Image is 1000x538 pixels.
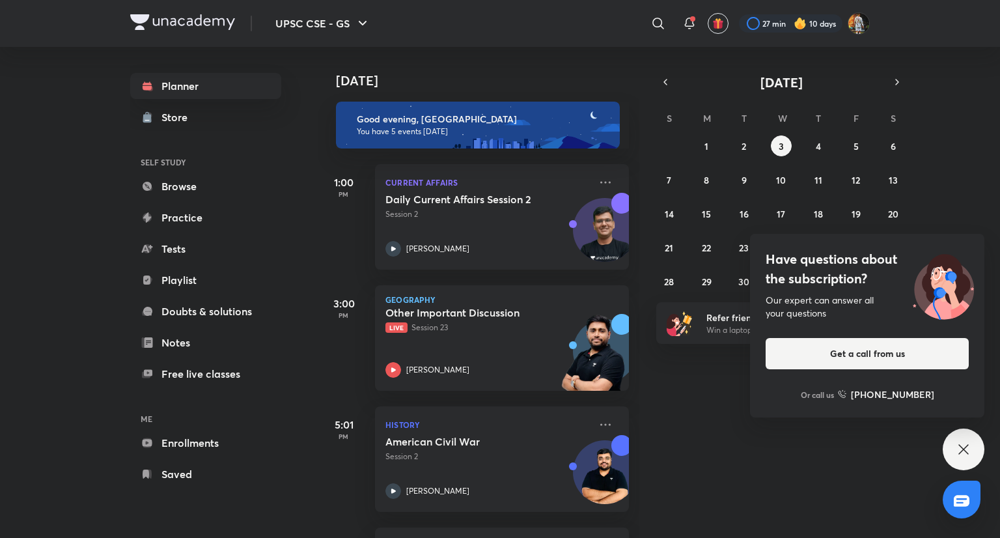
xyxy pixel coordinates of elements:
[385,435,548,448] h5: American Civil War
[888,208,898,220] abbr: September 20, 2025
[902,249,984,320] img: ttu_illustration_new.svg
[889,174,898,186] abbr: September 13, 2025
[385,322,408,333] span: Live
[766,249,969,289] h4: Have questions about the subscription?
[734,237,755,258] button: September 23, 2025
[659,271,680,292] button: September 28, 2025
[702,208,711,220] abbr: September 15, 2025
[696,203,717,224] button: September 15, 2025
[574,447,636,510] img: Avatar
[883,203,904,224] button: September 20, 2025
[336,102,620,149] img: evening
[771,169,792,190] button: September 10, 2025
[385,193,548,206] h5: Daily Current Affairs Session 2
[357,126,608,137] p: You have 5 events [DATE]
[838,388,934,401] a: [PHONE_NUMBER]
[883,135,904,156] button: September 6, 2025
[771,203,792,224] button: September 17, 2025
[665,208,674,220] abbr: September 14, 2025
[130,14,235,33] a: Company Logo
[406,485,469,497] p: [PERSON_NAME]
[385,175,590,190] p: Current Affairs
[659,169,680,190] button: September 7, 2025
[318,432,370,440] p: PM
[794,17,807,30] img: streak
[742,174,747,186] abbr: September 9, 2025
[814,174,822,186] abbr: September 11, 2025
[738,276,749,288] abbr: September 30, 2025
[696,135,717,156] button: September 1, 2025
[851,388,934,401] h6: [PHONE_NUMBER]
[848,12,870,35] img: Prakhar Singh
[702,242,711,254] abbr: September 22, 2025
[734,203,755,224] button: September 16, 2025
[674,73,888,91] button: [DATE]
[760,74,803,91] span: [DATE]
[659,203,680,224] button: September 14, 2025
[385,451,590,462] p: Session 2
[385,208,590,220] p: Session 2
[854,112,859,124] abbr: Friday
[891,140,896,152] abbr: September 6, 2025
[854,140,859,152] abbr: September 5, 2025
[734,135,755,156] button: September 2, 2025
[742,140,746,152] abbr: September 2, 2025
[734,271,755,292] button: September 30, 2025
[130,430,281,456] a: Enrollments
[336,73,642,89] h4: [DATE]
[816,140,821,152] abbr: September 4, 2025
[357,113,608,125] h6: Good evening, [GEOGRAPHIC_DATA]
[696,271,717,292] button: September 29, 2025
[883,169,904,190] button: September 13, 2025
[385,417,590,432] p: History
[739,242,749,254] abbr: September 23, 2025
[130,298,281,324] a: Doubts & solutions
[779,140,784,152] abbr: September 3, 2025
[406,364,469,376] p: [PERSON_NAME]
[130,330,281,356] a: Notes
[268,10,378,36] button: UPSC CSE - GS
[706,311,867,324] h6: Refer friends
[667,112,672,124] abbr: Sunday
[771,135,792,156] button: September 3, 2025
[808,135,829,156] button: September 4, 2025
[696,237,717,258] button: September 22, 2025
[130,205,281,231] a: Practice
[706,324,867,336] p: Win a laptop, vouchers & more
[712,18,724,29] img: avatar
[659,237,680,258] button: September 21, 2025
[130,267,281,293] a: Playlist
[742,112,747,124] abbr: Tuesday
[130,461,281,487] a: Saved
[318,417,370,432] h5: 5:01
[406,243,469,255] p: [PERSON_NAME]
[704,174,709,186] abbr: September 8, 2025
[130,151,281,173] h6: SELF STUDY
[385,322,590,333] p: Session 23
[708,13,729,34] button: avatar
[808,203,829,224] button: September 18, 2025
[696,169,717,190] button: September 8, 2025
[664,276,674,288] abbr: September 28, 2025
[816,112,821,124] abbr: Thursday
[665,242,673,254] abbr: September 21, 2025
[846,135,867,156] button: September 5, 2025
[846,203,867,224] button: September 19, 2025
[574,205,636,268] img: Avatar
[814,208,823,220] abbr: September 18, 2025
[766,338,969,369] button: Get a call from us
[161,109,195,125] div: Store
[130,236,281,262] a: Tests
[734,169,755,190] button: September 9, 2025
[557,314,629,404] img: unacademy
[318,311,370,319] p: PM
[852,174,860,186] abbr: September 12, 2025
[318,296,370,311] h5: 3:00
[130,14,235,30] img: Company Logo
[776,174,786,186] abbr: September 10, 2025
[667,310,693,336] img: referral
[808,169,829,190] button: September 11, 2025
[740,208,749,220] abbr: September 16, 2025
[318,190,370,198] p: PM
[130,408,281,430] h6: ME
